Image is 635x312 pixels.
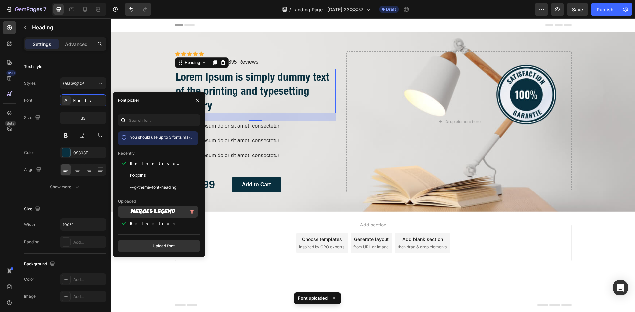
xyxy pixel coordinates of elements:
[24,113,42,122] div: Size
[118,198,136,204] p: Uploaded
[33,41,51,48] p: Settings
[131,163,159,170] div: Add to Cart
[289,6,291,13] span: /
[5,121,16,126] div: Beta
[292,6,363,13] span: Landing Page - [DATE] 23:38:57
[60,219,106,230] input: Auto
[73,294,105,300] div: Add...
[24,181,106,193] button: Show more
[242,225,277,231] span: from URL or image
[188,225,233,231] span: inspired by CRO experts
[286,225,335,231] span: then drag & drop elements
[120,159,170,174] button: Add to Cart
[130,221,185,226] span: Helvetica Neue Condensed Bold_1
[118,240,200,252] button: Upload font
[50,184,81,190] div: Show more
[73,98,105,104] div: Helvetica Neue Condensed Bold_1
[572,7,583,12] span: Save
[386,6,396,12] span: Draft
[63,80,84,86] span: Heading 2*
[43,5,46,13] p: 7
[597,6,613,13] div: Publish
[65,41,88,48] p: Advanced
[73,277,105,283] div: Add...
[130,135,192,140] span: You should use up to 3 fonts max.
[24,80,36,86] div: Styles
[118,97,139,103] div: Font picker
[73,150,105,156] div: 09303F
[60,77,106,89] button: Heading 2*
[125,3,151,16] div: Undo/Redo
[24,222,35,227] div: Width
[24,165,43,174] div: Align
[298,295,328,301] p: Font uploaded
[591,3,619,16] button: Publish
[334,101,369,106] div: Drop element here
[32,23,104,31] p: Heading
[24,294,36,299] div: Image
[24,205,42,214] div: Size
[130,160,185,166] span: Helvetica Neue Condensed Bold_1
[24,150,34,156] div: Color
[567,3,588,16] button: Save
[24,276,34,282] div: Color
[24,97,32,103] div: Font
[24,64,42,70] div: Text style
[130,172,146,178] span: Poppins
[130,184,176,190] span: --g-theme-font-heading
[613,280,628,295] div: Open Intercom Messenger
[111,18,635,312] iframe: Design area
[144,243,175,249] div: Upload font
[190,217,231,224] div: Choose templates
[242,217,277,224] div: Generate layout
[3,3,49,16] button: 7
[246,203,277,210] span: Add section
[291,217,331,224] div: Add blank section
[118,114,200,126] input: Search font
[130,209,175,215] span: Heroes Legend
[73,239,105,245] div: Add...
[24,239,39,245] div: Padding
[6,70,16,76] div: 450
[118,150,135,156] p: Recently
[24,260,56,269] div: Background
